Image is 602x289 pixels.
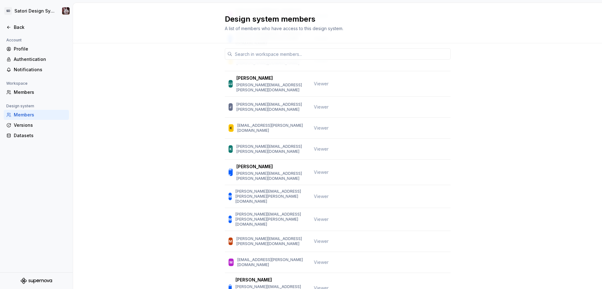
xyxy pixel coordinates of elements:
[14,122,66,128] div: Versions
[4,22,69,32] a: Back
[314,146,329,152] span: Viewer
[1,4,71,18] button: SDSatori Design SystemAndras Popovics
[4,7,12,15] div: SD
[236,163,273,170] p: [PERSON_NAME]
[14,56,66,62] div: Authentication
[235,189,306,204] p: [PERSON_NAME][EMAIL_ADDRESS][PERSON_NAME][PERSON_NAME][DOMAIN_NAME]
[4,65,69,75] a: Notifications
[62,7,70,15] img: Andras Popovics
[4,54,69,64] a: Authentication
[4,36,24,44] div: Account
[236,144,306,154] p: [PERSON_NAME][EMAIL_ADDRESS][PERSON_NAME][DOMAIN_NAME]
[314,81,329,87] span: Viewer
[14,24,66,30] div: Back
[4,120,69,130] a: Versions
[230,259,233,265] div: M
[14,112,66,118] div: Members
[237,257,306,267] p: [EMAIL_ADDRESS][PERSON_NAME][DOMAIN_NAME]
[236,75,273,81] p: [PERSON_NAME]
[4,110,69,120] a: Members
[21,278,52,284] svg: Supernova Logo
[314,259,329,265] span: Viewer
[4,44,69,54] a: Profile
[235,212,306,227] p: [PERSON_NAME][EMAIL_ADDRESS][PERSON_NAME][PERSON_NAME][DOMAIN_NAME]
[236,102,306,112] p: [PERSON_NAME][EMAIL_ADDRESS][PERSON_NAME][DOMAIN_NAME]
[4,80,30,87] div: Workspace
[14,132,66,139] div: Datasets
[314,238,329,244] span: Viewer
[236,236,306,246] p: [PERSON_NAME][EMAIL_ADDRESS][PERSON_NAME][DOMAIN_NAME]
[229,193,232,200] div: M
[225,26,343,31] span: A list of members who have access to this design system.
[314,169,329,175] span: Viewer
[314,125,329,131] span: Viewer
[230,146,232,152] div: K
[230,104,231,110] div: J
[314,193,329,200] span: Viewer
[232,48,451,60] input: Search in workspace members...
[14,89,66,95] div: Members
[314,216,329,222] span: Viewer
[14,8,55,14] div: Satori Design System
[237,123,306,133] p: [EMAIL_ADDRESS][PERSON_NAME][DOMAIN_NAME]
[4,87,69,97] a: Members
[236,171,306,181] p: [PERSON_NAME][EMAIL_ADDRESS][PERSON_NAME][DOMAIN_NAME]
[236,83,306,93] p: [PERSON_NAME][EMAIL_ADDRESS][PERSON_NAME][DOMAIN_NAME]
[229,216,232,222] div: M
[314,104,329,110] span: Viewer
[229,81,232,87] div: JJ
[229,166,233,179] div: MK
[229,238,232,244] div: M
[4,102,37,110] div: Design system
[14,46,66,52] div: Profile
[14,67,66,73] div: Notifications
[225,14,443,24] h2: Design system members
[235,277,272,283] p: [PERSON_NAME]
[4,131,69,141] a: Datasets
[230,125,232,131] div: K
